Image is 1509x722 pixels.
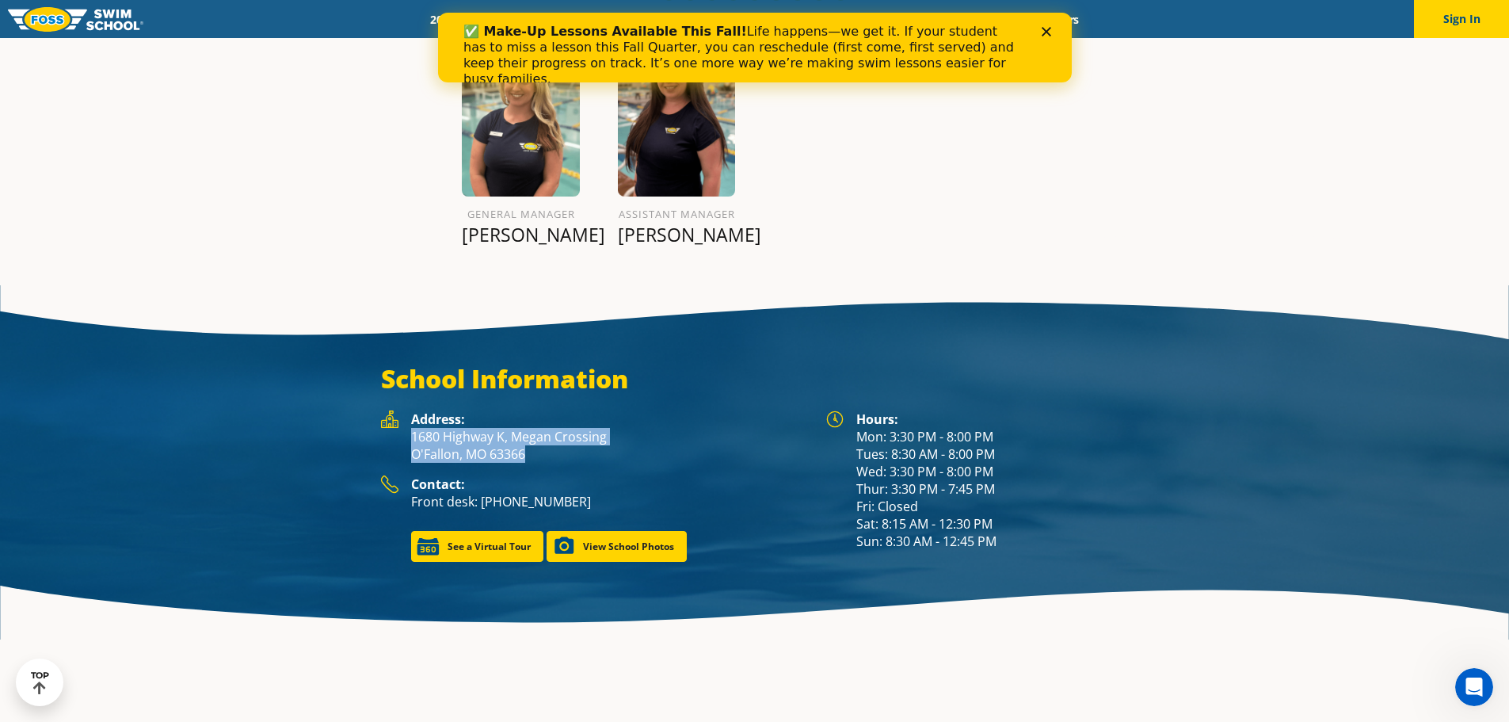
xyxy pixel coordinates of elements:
a: View School Photos [547,531,687,562]
iframe: Intercom live chat banner [438,13,1072,82]
div: Life happens—we get it. If your student has to miss a lesson this Fall Quarter, you can reschedul... [25,11,583,74]
b: ✅ Make-Up Lessons Available This Fall! [25,11,309,26]
p: Front desk: [PHONE_NUMBER] [411,493,810,510]
strong: Contact: [411,476,465,493]
a: See a Virtual Tour [411,531,543,562]
h6: Assistant Manager [618,204,736,223]
a: Swim Path® Program [582,12,721,27]
h6: General Manager [462,204,580,223]
h3: School Information [381,363,1129,395]
img: Foss Location Contact [381,476,398,494]
img: FOSS Swim School Logo [8,7,143,32]
img: Foss Location Address [381,411,398,428]
a: Blog [977,12,1027,27]
a: Swim Like [PERSON_NAME] [810,12,977,27]
p: [PERSON_NAME] [462,223,580,246]
a: Careers [1027,12,1092,27]
p: 1680 Highway K, Megan Crossing O'Fallon, MO 63366 [411,428,810,463]
strong: Address: [411,411,465,428]
a: Schools [516,12,582,27]
iframe: Intercom live chat [1455,668,1493,706]
p: [PERSON_NAME] [618,223,736,246]
a: About FOSS [721,12,810,27]
div: Close [604,14,619,24]
img: Foss Location Hours [826,411,844,428]
img: Bailey-Helton.png [462,20,580,197]
a: 2025 Calendar [417,12,516,27]
div: TOP [31,670,49,695]
strong: Hours: [856,411,898,428]
img: Natalie-Reeves.png [618,20,736,197]
div: Mon: 3:30 PM - 8:00 PM Tues: 8:30 AM - 8:00 PM Wed: 3:30 PM - 8:00 PM Thur: 3:30 PM - 7:45 PM Fri... [856,411,1129,550]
